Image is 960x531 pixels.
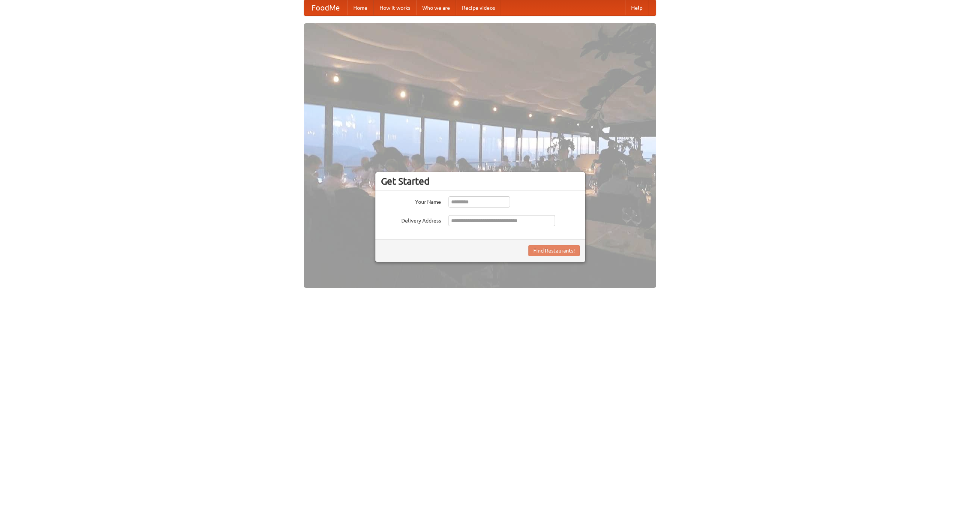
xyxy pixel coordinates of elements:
a: How it works [373,0,416,15]
a: Help [625,0,648,15]
a: Recipe videos [456,0,501,15]
button: Find Restaurants! [528,245,580,256]
a: Home [347,0,373,15]
label: Delivery Address [381,215,441,224]
a: Who we are [416,0,456,15]
label: Your Name [381,196,441,206]
h3: Get Started [381,176,580,187]
a: FoodMe [304,0,347,15]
